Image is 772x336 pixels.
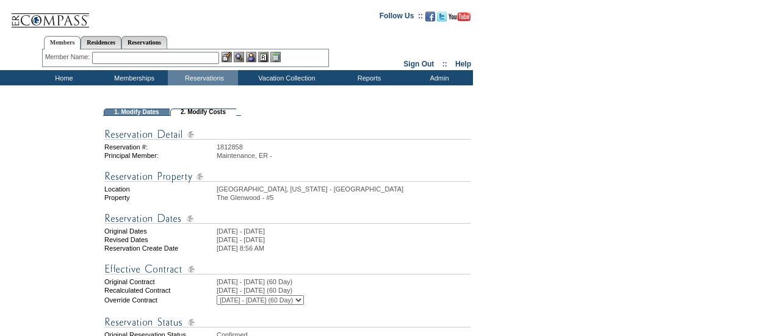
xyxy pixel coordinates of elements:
a: Help [455,60,471,68]
a: Follow us on Twitter [437,15,447,23]
td: [DATE] - [DATE] (60 Day) [217,287,471,294]
td: Reservation Create Date [104,245,215,252]
img: b_edit.gif [222,52,232,62]
td: [DATE] - [DATE] [217,227,471,235]
td: Reports [333,70,403,85]
td: Principal Member: [104,152,215,159]
td: Reservation #: [104,143,215,151]
img: Become our fan on Facebook [425,12,435,21]
td: Vacation Collection [238,70,333,85]
td: [DATE] - [DATE] [217,236,471,243]
img: Reservation Detail [104,127,471,142]
td: Override Contract [104,295,215,305]
td: Admin [403,70,473,85]
td: [GEOGRAPHIC_DATA], [US_STATE] - [GEOGRAPHIC_DATA] [217,185,471,193]
a: Reservations [121,36,167,49]
img: Reservation Property [104,169,471,184]
a: Members [44,36,81,49]
td: Maintenance, ER - [217,152,471,159]
td: Reservations [168,70,238,85]
td: Location [104,185,215,193]
td: Recalculated Contract [104,287,215,294]
div: Member Name: [45,52,92,62]
td: Memberships [98,70,168,85]
img: Reservations [258,52,269,62]
td: Original Dates [104,227,215,235]
a: Residences [81,36,121,49]
td: [DATE] - [DATE] (60 Day) [217,278,471,285]
td: [DATE] 8:56 AM [217,245,471,252]
img: Compass Home [10,3,90,28]
span: :: [442,60,447,68]
td: Revised Dates [104,236,215,243]
a: Sign Out [403,60,434,68]
td: 1. Modify Dates [104,109,170,116]
img: View [234,52,244,62]
img: b_calculator.gif [270,52,281,62]
img: Reservation Status [104,315,471,330]
td: Original Contract [104,278,215,285]
td: Home [27,70,98,85]
td: The Glenwood - #5 [217,194,471,201]
img: Subscribe to our YouTube Channel [449,12,471,21]
img: Impersonate [246,52,256,62]
td: 1812858 [217,143,471,151]
img: Reservation Dates [104,211,471,226]
img: Effective Contract [104,262,471,277]
a: Become our fan on Facebook [425,15,435,23]
td: 2. Modify Costs [170,109,236,116]
td: Follow Us :: [380,10,423,25]
img: Follow us on Twitter [437,12,447,21]
td: Property [104,194,215,201]
a: Subscribe to our YouTube Channel [449,15,471,23]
